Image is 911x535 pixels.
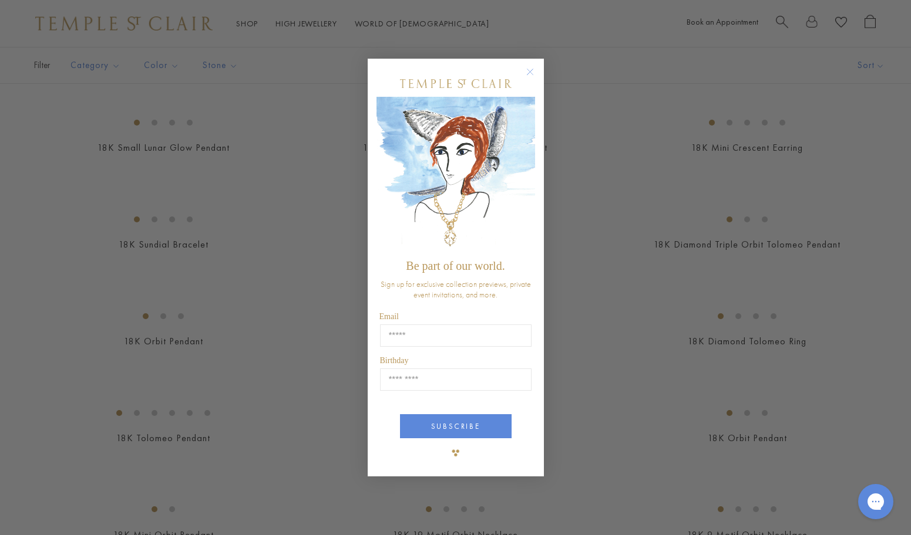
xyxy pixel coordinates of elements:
img: TSC [444,441,468,465]
iframe: Gorgias live chat messenger [852,480,899,523]
span: Email [379,312,399,321]
button: SUBSCRIBE [400,414,512,438]
img: Temple St. Clair [400,79,512,88]
button: Close dialog [529,70,543,85]
span: Birthday [380,356,409,365]
input: Email [380,324,532,347]
span: Be part of our world. [406,259,505,272]
img: c4a9eb12-d91a-4d4a-8ee0-386386f4f338.jpeg [376,97,535,253]
span: Sign up for exclusive collection previews, private event invitations, and more. [381,279,531,300]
